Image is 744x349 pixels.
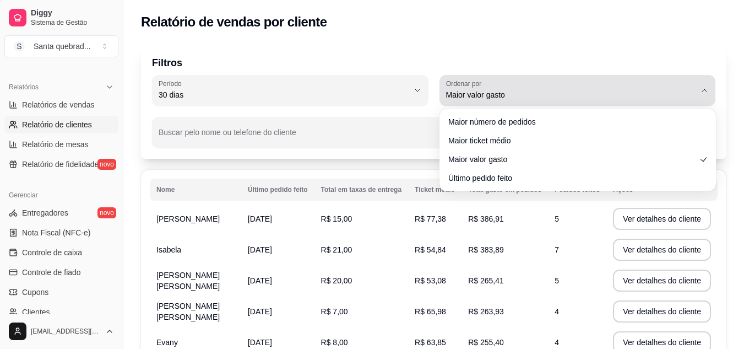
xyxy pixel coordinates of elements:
[468,245,504,254] span: R$ 383,89
[156,302,220,321] span: [PERSON_NAME] [PERSON_NAME]
[555,307,559,316] span: 4
[448,173,696,184] span: Último pedido feito
[248,338,272,347] span: [DATE]
[613,270,711,292] button: Ver detalhes do cliente
[415,338,446,347] span: R$ 63,85
[415,307,446,316] span: R$ 65,98
[152,55,715,71] p: Filtros
[321,338,348,347] span: R$ 8,00
[4,35,118,57] button: Select a team
[448,135,696,146] span: Maior ticket médio
[446,89,696,100] span: Maior valor gasto
[321,245,352,254] span: R$ 21,00
[321,276,352,285] span: R$ 20,00
[555,276,559,285] span: 5
[314,179,409,201] th: Total em taxas de entrega
[613,208,711,230] button: Ver detalhes do cliente
[248,307,272,316] span: [DATE]
[22,307,50,318] span: Clientes
[150,179,241,201] th: Nome
[34,41,91,52] div: Santa quebrad ...
[613,300,711,323] button: Ver detalhes do cliente
[448,154,696,165] span: Maior valor gasto
[31,18,114,27] span: Sistema de Gestão
[159,131,647,142] input: Buscar pelo nome ou telefone do cliente
[22,139,89,150] span: Relatório de mesas
[248,245,272,254] span: [DATE]
[555,338,559,347] span: 4
[156,271,220,291] span: [PERSON_NAME] [PERSON_NAME]
[321,307,348,316] span: R$ 7,00
[159,79,185,88] label: Período
[22,119,92,130] span: Relatório de clientes
[468,338,504,347] span: R$ 255,40
[321,214,352,223] span: R$ 15,00
[415,245,446,254] span: R$ 54,84
[415,214,446,223] span: R$ 77,38
[14,41,25,52] span: S
[468,214,504,223] span: R$ 386,91
[613,239,711,261] button: Ver detalhes do cliente
[22,207,68,218] span: Entregadores
[141,13,327,31] h2: Relatório de vendas por cliente
[22,227,90,238] span: Nota Fiscal (NFC-e)
[555,245,559,254] span: 7
[408,179,461,201] th: Ticket médio
[248,214,272,223] span: [DATE]
[468,307,504,316] span: R$ 263,93
[248,276,272,285] span: [DATE]
[22,267,81,278] span: Controle de fiado
[156,214,220,223] span: [PERSON_NAME]
[22,99,95,110] span: Relatórios de vendas
[4,186,118,204] div: Gerenciar
[156,245,181,254] span: Isabela
[22,247,82,258] span: Controle de caixa
[159,89,409,100] span: 30 dias
[9,83,39,92] span: Relatórios
[22,159,99,170] span: Relatório de fidelidade
[241,179,314,201] th: Último pedido feito
[22,287,48,298] span: Cupons
[156,338,178,347] span: Evany
[468,276,504,285] span: R$ 265,41
[31,8,114,18] span: Diggy
[555,214,559,223] span: 5
[448,116,696,127] span: Maior número de pedidos
[31,327,101,336] span: [EMAIL_ADDRESS][DOMAIN_NAME]
[446,79,485,88] label: Ordenar por
[415,276,446,285] span: R$ 53,08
